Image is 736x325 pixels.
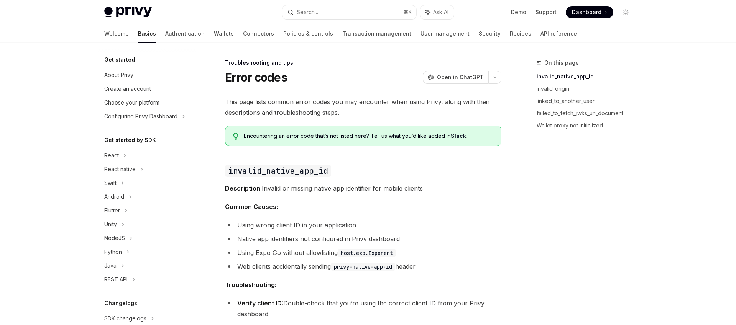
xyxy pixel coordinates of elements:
[510,24,531,43] a: Recipes
[244,132,493,140] span: Encountering an error code that’s not listed here? Tell us what you’d like added in .
[423,71,488,84] button: Open in ChatGPT
[225,185,262,192] strong: Description:
[104,70,133,80] div: About Privy
[104,178,117,188] div: Swift
[479,24,501,43] a: Security
[566,6,613,18] a: Dashboard
[536,8,557,16] a: Support
[511,8,526,16] a: Demo
[282,5,416,19] button: Search...⌘K
[104,261,117,270] div: Java
[451,132,466,139] a: Slack
[225,261,501,272] li: Web clients accidentally sending header
[433,8,449,16] span: Ask AI
[104,247,122,256] div: Python
[104,55,135,64] h5: Get started
[104,24,129,43] a: Welcome
[104,98,159,107] div: Choose your platform
[104,151,119,160] div: React
[225,70,287,84] h1: Error codes
[331,263,395,271] code: privy-native-app-id
[342,24,411,43] a: Transaction management
[572,8,601,16] span: Dashboard
[104,275,128,284] div: REST API
[104,234,125,243] div: NodeJS
[237,299,283,307] strong: Verify client ID:
[104,7,152,18] img: light logo
[98,96,196,109] a: Choose your platform
[225,234,501,244] li: Native app identifiers not configured in Privy dashboard
[225,183,501,194] span: Invalid or missing native app identifier for mobile clients
[104,314,146,323] div: SDK changelogs
[420,5,454,19] button: Ask AI
[225,298,501,319] li: Double-check that you’re using the correct client ID from your Privy dashboard
[225,59,501,67] div: Troubleshooting and tips
[544,58,579,67] span: On this page
[540,24,577,43] a: API reference
[104,192,124,201] div: Android
[338,249,396,257] code: host.exp.Exponent
[104,136,156,145] h5: Get started by SDK
[225,247,501,258] li: Using Expo Go without allowlisting
[537,107,638,119] a: failed_to_fetch_jwks_uri_document
[297,8,318,17] div: Search...
[537,83,638,95] a: invalid_origin
[165,24,205,43] a: Authentication
[225,281,276,289] strong: Troubleshooting:
[437,73,484,81] span: Open in ChatGPT
[233,133,238,140] svg: Tip
[138,24,156,43] a: Basics
[225,165,331,177] code: invalid_native_app_id
[98,68,196,82] a: About Privy
[98,82,196,96] a: Create an account
[225,203,278,211] strong: Common Causes:
[537,95,638,107] a: linked_to_another_user
[283,24,333,43] a: Policies & controls
[225,96,501,118] span: This page lists common error codes you may encounter when using Privy, along with their descripti...
[225,220,501,230] li: Using wrong client ID in your application
[619,6,632,18] button: Toggle dark mode
[104,112,177,121] div: Configuring Privy Dashboard
[404,9,412,15] span: ⌘ K
[104,206,120,215] div: Flutter
[104,165,136,174] div: React native
[537,70,638,83] a: invalid_native_app_id
[104,299,137,308] h5: Changelogs
[243,24,274,43] a: Connectors
[104,220,117,229] div: Unity
[104,84,151,93] div: Create an account
[214,24,234,43] a: Wallets
[421,24,470,43] a: User management
[537,119,638,132] a: Wallet proxy not initialized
